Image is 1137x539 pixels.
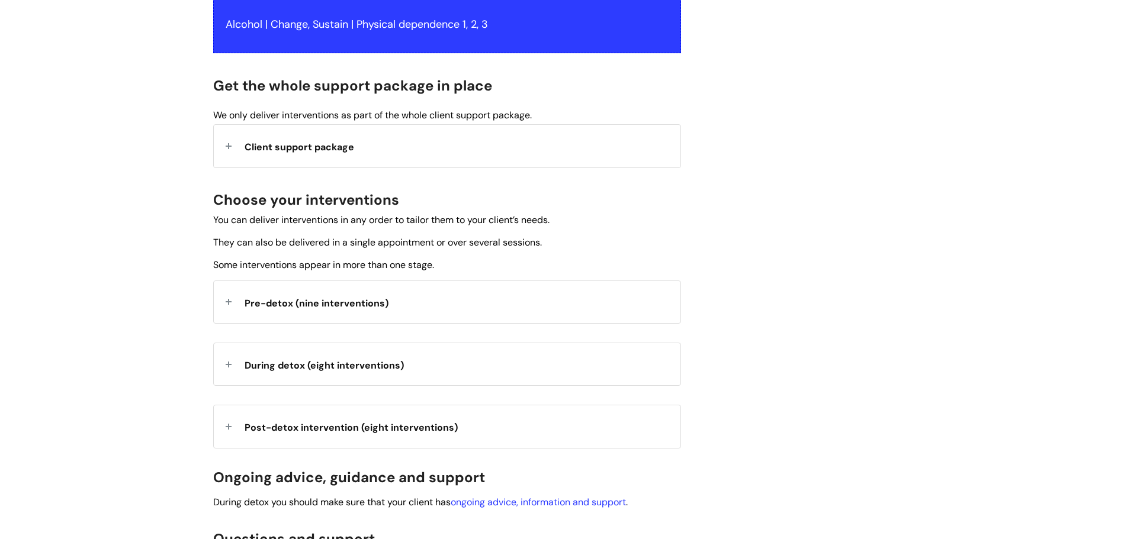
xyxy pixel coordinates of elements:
span: We only deliver interventions as part of the whole client support package. [213,109,532,121]
span: You can deliver interventions in any order to tailor them to your client’s needs. [213,214,550,226]
a: ongoing advice, information and support [451,496,626,508]
span: Get the whole support package in place [213,76,492,95]
span: Pre-detox (nine interventions) [245,297,388,309]
span: Ongoing advice, guidance and support [213,468,485,486]
span: Some interventions appear in more than one stage. [213,259,434,271]
span: They can also be delivered in a single appointment or over several sessions. [213,236,542,248]
span: Choose your interventions [213,191,399,209]
span: During detox you should make sure that your client has . [213,496,628,508]
span: Post-detox intervention (eight interventions) [245,421,458,434]
span: Client support package [245,141,354,153]
span: During detox (eight interventions) [245,359,404,372]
